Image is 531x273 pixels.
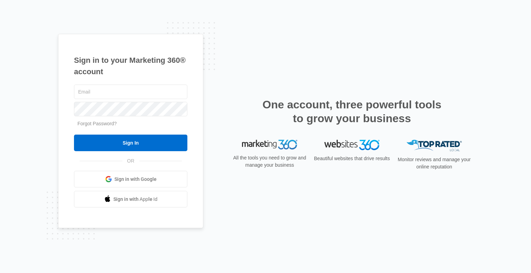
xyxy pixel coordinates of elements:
[74,171,187,187] a: Sign in with Google
[313,155,391,162] p: Beautiful websites that drive results
[242,140,297,149] img: Marketing 360
[231,154,308,169] p: All the tools you need to grow and manage your business
[395,156,473,170] p: Monitor reviews and manage your online reputation
[113,196,158,203] span: Sign in with Apple Id
[114,176,157,183] span: Sign in with Google
[260,98,444,125] h2: One account, three powerful tools to grow your business
[74,191,187,207] a: Sign in with Apple Id
[74,85,187,99] input: Email
[122,157,139,165] span: OR
[407,140,462,151] img: Top Rated Local
[74,135,187,151] input: Sign In
[324,140,380,150] img: Websites 360
[77,121,117,126] a: Forgot Password?
[74,55,187,77] h1: Sign in to your Marketing 360® account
